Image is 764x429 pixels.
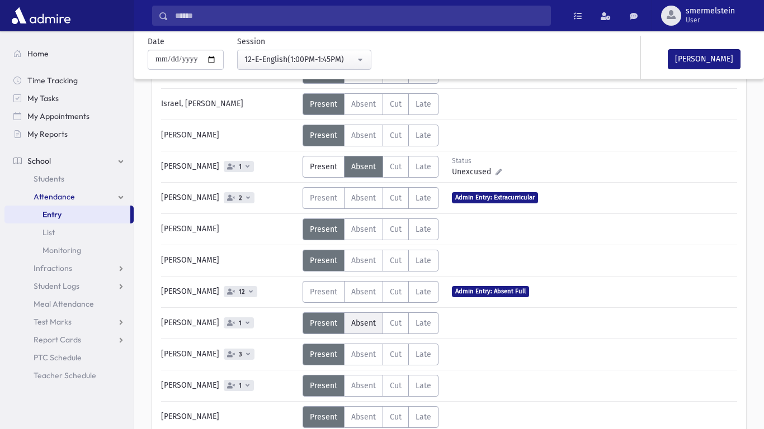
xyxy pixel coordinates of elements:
div: [PERSON_NAME] [155,312,303,334]
a: School [4,152,134,170]
div: AttTypes [303,375,438,397]
span: Present [310,287,337,297]
span: Absent [351,350,376,359]
span: Absent [351,256,376,265]
span: Students [34,174,64,184]
span: Home [27,49,49,59]
span: User [686,16,735,25]
span: Present [310,412,337,422]
div: AttTypes [303,344,438,365]
span: PTC Schedule [34,352,82,363]
span: Student Logs [34,281,79,291]
span: Cut [390,131,402,140]
div: AttTypes [303,125,438,146]
div: [PERSON_NAME] [155,125,303,146]
a: Home [4,45,134,63]
span: Present [310,256,337,265]
span: Infractions [34,263,72,273]
span: Late [416,131,431,140]
span: My Reports [27,129,68,139]
span: Present [310,162,337,171]
a: My Reports [4,125,134,143]
span: Cut [390,193,402,203]
span: Present [310,193,337,203]
div: [PERSON_NAME] [155,187,303,209]
a: Monitoring [4,241,134,259]
span: Late [416,162,431,171]
div: [PERSON_NAME] [155,250,303,271]
span: Late [416,381,431,390]
div: [PERSON_NAME] [155,375,303,397]
span: Absent [351,412,376,422]
div: [PERSON_NAME] [155,281,303,303]
input: Search [168,6,550,26]
span: Admin Entry: Extracurricular [452,192,538,203]
span: 3 [237,351,244,358]
div: AttTypes [303,281,438,303]
a: My Appointments [4,107,134,125]
a: Infractions [4,259,134,277]
div: AttTypes [303,406,438,428]
a: Test Marks [4,313,134,331]
div: [PERSON_NAME] [155,156,303,178]
div: 12-E-English(1:00PM-1:45PM) [244,54,355,65]
a: Entry [4,206,130,223]
span: Absent [351,193,376,203]
div: [PERSON_NAME] [155,218,303,240]
span: Late [416,350,431,359]
span: Present [310,318,337,328]
a: Teacher Schedule [4,366,134,384]
a: List [4,223,134,241]
span: Present [310,99,337,109]
div: [PERSON_NAME] [155,344,303,365]
a: PTC Schedule [4,349,134,366]
span: Time Tracking [27,75,78,85]
span: 1 [237,320,244,327]
a: Students [4,170,134,188]
span: Admin Entry: Absent Full [452,286,529,297]
a: Attendance [4,188,134,206]
div: AttTypes [303,250,438,271]
div: AttTypes [303,187,438,209]
span: Late [416,193,431,203]
span: Meal Attendance [34,299,94,309]
span: Absent [351,287,376,297]
span: Attendance [34,192,75,202]
label: Session [237,36,265,47]
span: Unexcused [452,166,496,178]
div: AttTypes [303,218,438,240]
span: School [27,156,51,166]
span: Cut [390,225,402,234]
span: Entry [43,209,62,220]
div: AttTypes [303,312,438,334]
span: Report Cards [34,335,81,345]
span: smermelstein [686,7,735,16]
span: Cut [390,162,402,171]
span: 12 [237,288,247,295]
span: Cut [390,350,402,359]
span: Cut [390,381,402,390]
span: Cut [390,287,402,297]
span: Late [416,318,431,328]
span: My Appointments [27,111,89,121]
span: Present [310,381,337,390]
span: 2 [237,194,244,202]
span: Present [310,131,337,140]
a: My Tasks [4,89,134,107]
span: Absent [351,225,376,234]
a: Meal Attendance [4,295,134,313]
img: AdmirePro [9,4,73,27]
span: Absent [351,131,376,140]
span: Late [416,225,431,234]
button: [PERSON_NAME] [668,49,741,69]
div: [PERSON_NAME] [155,406,303,428]
a: Report Cards [4,331,134,349]
div: AttTypes [303,156,438,178]
span: Absent [351,381,376,390]
span: List [43,227,55,237]
div: AttTypes [303,93,438,115]
span: Cut [390,318,402,328]
a: Time Tracking [4,71,134,89]
span: My Tasks [27,93,59,103]
span: Monitoring [43,245,81,255]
